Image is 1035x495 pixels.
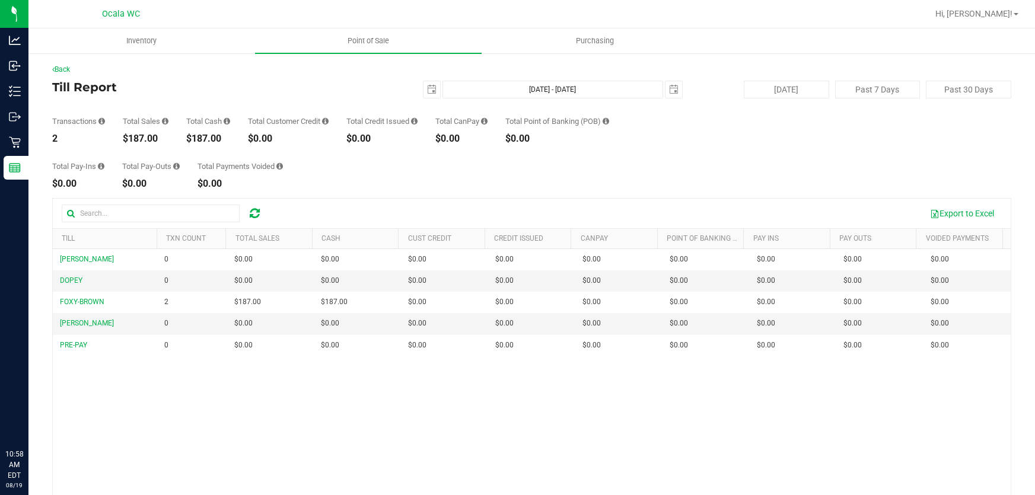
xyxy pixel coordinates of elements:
i: Sum of all successful refund transaction amounts from purchase returns resulting in account credi... [411,117,418,125]
span: $0.00 [670,318,688,329]
span: $0.00 [843,275,862,286]
span: $0.00 [931,254,949,265]
span: $0.00 [757,340,775,351]
span: $0.00 [321,254,339,265]
span: DOPEY [60,276,82,285]
span: 0 [164,318,168,329]
span: $0.00 [408,340,426,351]
span: $0.00 [234,318,253,329]
a: Point of Banking (POB) [667,234,751,242]
i: Sum of all successful, non-voided payment transaction amounts using CanPay (as well as manual Can... [481,117,488,125]
i: Sum of all successful, non-voided payment transaction amounts using account credit as the payment... [322,117,329,125]
i: Count of all successful payment transactions, possibly including voids, refunds, and cash-back fr... [98,117,105,125]
span: $0.00 [321,318,339,329]
div: Total Credit Issued [346,117,418,125]
span: PRE-PAY [60,341,87,349]
iframe: Resource center [12,400,47,436]
div: $187.00 [186,134,230,143]
span: $0.00 [582,340,601,351]
div: Total Point of Banking (POB) [505,117,609,125]
p: 10:58 AM EDT [5,449,23,481]
span: $0.00 [321,275,339,286]
div: Transactions [52,117,105,125]
button: [DATE] [744,81,829,98]
span: $0.00 [931,275,949,286]
span: $0.00 [408,275,426,286]
div: Total Customer Credit [248,117,329,125]
span: [PERSON_NAME] [60,255,114,263]
span: 0 [164,340,168,351]
span: 0 [164,254,168,265]
span: $0.00 [408,254,426,265]
span: Inventory [110,36,173,46]
inline-svg: Retail [9,136,21,148]
inline-svg: Reports [9,162,21,174]
span: $0.00 [582,296,601,308]
span: Ocala WC [102,9,140,19]
i: Sum of all successful, non-voided payment transaction amounts (excluding tips and transaction fee... [162,117,168,125]
div: $187.00 [123,134,168,143]
span: 2 [164,296,168,308]
span: FOXY-BROWN [60,298,104,306]
div: Total Pay-Ins [52,162,104,170]
span: $0.00 [757,275,775,286]
span: Hi, [PERSON_NAME]! [935,9,1012,18]
span: $0.00 [408,296,426,308]
span: select [423,81,440,98]
span: $0.00 [670,254,688,265]
inline-svg: Outbound [9,111,21,123]
span: $187.00 [234,296,261,308]
span: $0.00 [931,296,949,308]
span: $0.00 [321,340,339,351]
span: $0.00 [670,275,688,286]
div: Total Cash [186,117,230,125]
inline-svg: Inbound [9,60,21,72]
div: $0.00 [122,179,180,189]
span: $0.00 [757,296,775,308]
div: Total CanPay [435,117,488,125]
button: Past 7 Days [835,81,921,98]
span: $0.00 [670,340,688,351]
span: $0.00 [495,318,514,329]
inline-svg: Analytics [9,34,21,46]
a: Till [62,234,75,242]
span: $0.00 [757,318,775,329]
a: Total Sales [235,234,279,242]
a: Inventory [28,28,255,53]
div: $0.00 [52,179,104,189]
a: Pay Outs [839,234,871,242]
span: $0.00 [495,296,514,308]
span: $0.00 [495,275,514,286]
a: Voided Payments [926,234,989,242]
span: select [665,81,682,98]
i: Sum of the successful, non-voided point-of-banking payment transaction amounts, both via payment ... [603,117,609,125]
span: $0.00 [234,254,253,265]
span: $0.00 [408,318,426,329]
a: Back [52,65,70,74]
a: Cash [321,234,340,242]
span: $0.00 [931,340,949,351]
div: Total Pay-Outs [122,162,180,170]
a: Cust Credit [408,234,451,242]
span: [PERSON_NAME] [60,319,114,327]
i: Sum of all cash pay-outs removed from tills within the date range. [173,162,180,170]
input: Search... [62,205,240,222]
span: $0.00 [843,340,862,351]
div: 2 [52,134,105,143]
span: $0.00 [843,254,862,265]
span: Purchasing [560,36,630,46]
span: $0.00 [931,318,949,329]
inline-svg: Inventory [9,85,21,97]
span: $187.00 [321,296,348,308]
span: $0.00 [670,296,688,308]
a: Pay Ins [753,234,779,242]
i: Sum of all voided payment transaction amounts (excluding tips and transaction fees) within the da... [276,162,283,170]
span: $0.00 [843,318,862,329]
div: Total Payments Voided [198,162,283,170]
a: Purchasing [482,28,708,53]
span: Point of Sale [332,36,405,46]
span: $0.00 [495,340,514,351]
div: Total Sales [123,117,168,125]
span: $0.00 [843,296,862,308]
div: $0.00 [198,179,283,189]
